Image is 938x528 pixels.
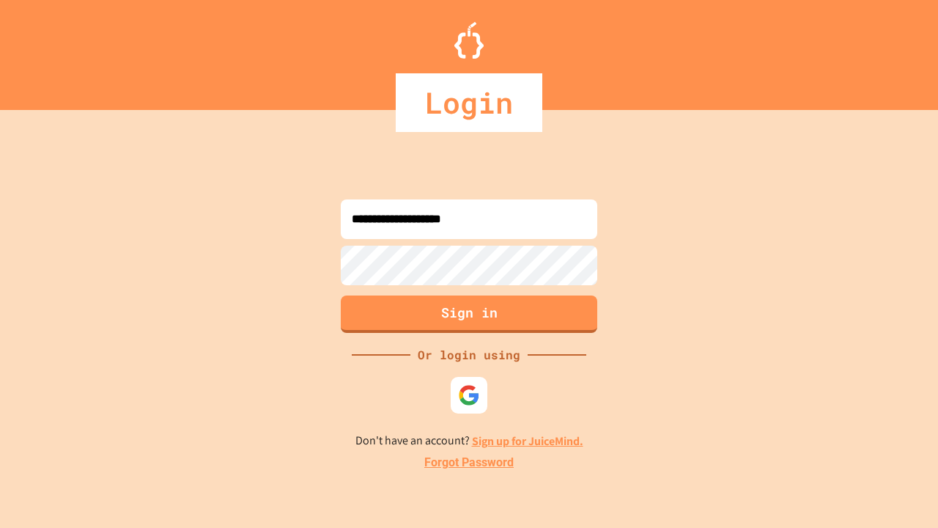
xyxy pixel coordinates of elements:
div: Login [396,73,542,132]
div: Or login using [410,346,528,364]
img: Logo.svg [454,22,484,59]
a: Sign up for JuiceMind. [472,433,583,449]
button: Sign in [341,296,597,333]
a: Forgot Password [424,454,514,472]
img: google-icon.svg [458,384,480,406]
p: Don't have an account? [355,432,583,450]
